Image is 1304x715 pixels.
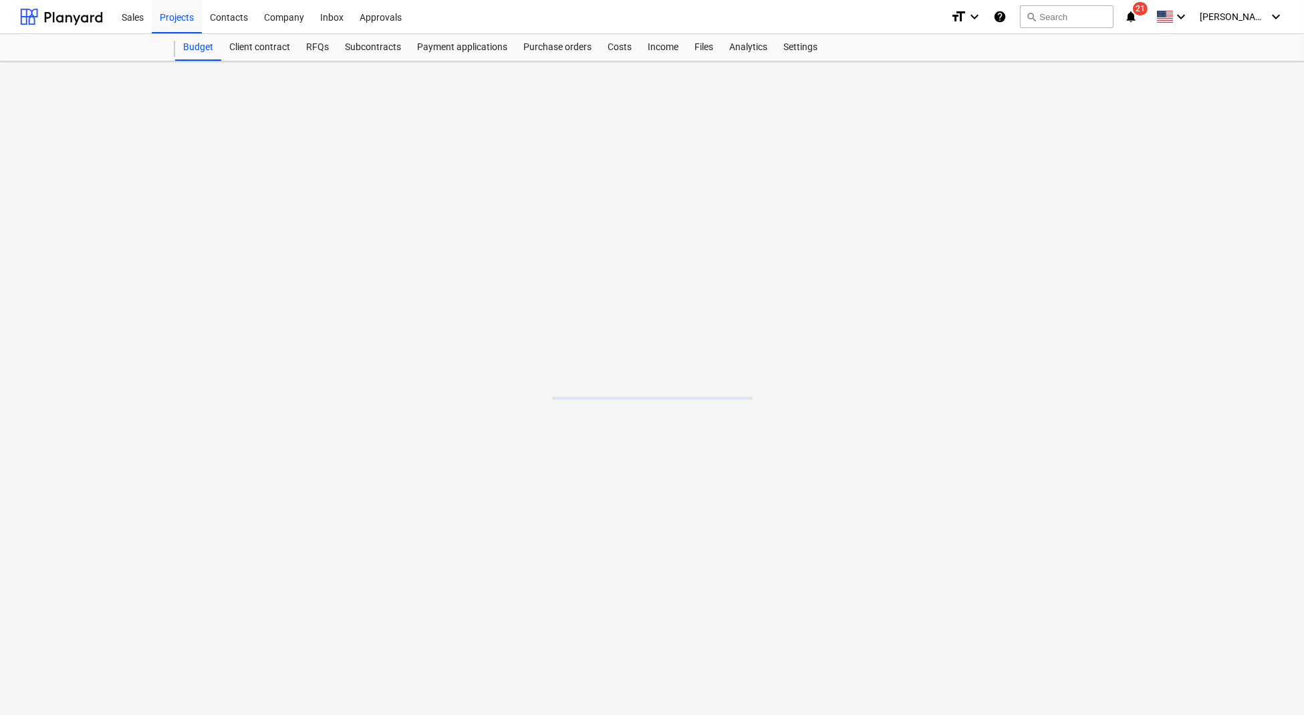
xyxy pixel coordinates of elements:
[337,34,409,61] a: Subcontracts
[966,9,983,25] i: keyboard_arrow_down
[993,9,1007,25] i: Knowledge base
[1133,2,1148,15] span: 21
[950,9,966,25] i: format_size
[1268,9,1284,25] i: keyboard_arrow_down
[409,34,515,61] a: Payment applications
[1237,651,1304,715] iframe: Chat Widget
[221,34,298,61] a: Client contract
[600,34,640,61] a: Costs
[1200,11,1267,22] span: [PERSON_NAME]
[1026,11,1037,22] span: search
[175,34,221,61] a: Budget
[1173,9,1189,25] i: keyboard_arrow_down
[721,34,775,61] a: Analytics
[1124,9,1138,25] i: notifications
[1237,651,1304,715] div: Widget de chat
[775,34,825,61] a: Settings
[298,34,337,61] a: RFQs
[515,34,600,61] a: Purchase orders
[640,34,686,61] a: Income
[1020,5,1114,28] button: Search
[686,34,721,61] a: Files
